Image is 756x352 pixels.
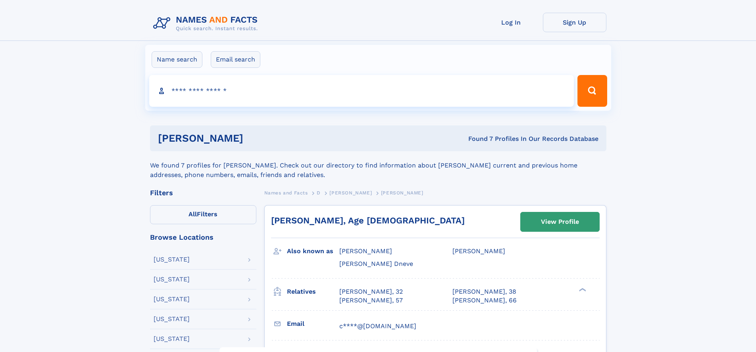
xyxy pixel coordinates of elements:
[152,51,202,68] label: Name search
[317,188,321,198] a: D
[189,210,197,218] span: All
[317,190,321,196] span: D
[521,212,599,231] a: View Profile
[543,13,606,32] a: Sign Up
[339,247,392,255] span: [PERSON_NAME]
[154,256,190,263] div: [US_STATE]
[339,296,403,305] a: [PERSON_NAME], 57
[271,215,465,225] a: [PERSON_NAME], Age [DEMOGRAPHIC_DATA]
[154,276,190,283] div: [US_STATE]
[577,75,607,107] button: Search Button
[339,260,413,267] span: [PERSON_NAME] Dneve
[452,247,505,255] span: [PERSON_NAME]
[150,205,256,224] label: Filters
[329,190,372,196] span: [PERSON_NAME]
[154,296,190,302] div: [US_STATE]
[577,287,587,292] div: ❯
[211,51,260,68] label: Email search
[150,189,256,196] div: Filters
[541,213,579,231] div: View Profile
[150,234,256,241] div: Browse Locations
[158,133,356,143] h1: [PERSON_NAME]
[264,188,308,198] a: Names and Facts
[381,190,423,196] span: [PERSON_NAME]
[339,287,403,296] a: [PERSON_NAME], 32
[154,336,190,342] div: [US_STATE]
[329,188,372,198] a: [PERSON_NAME]
[149,75,574,107] input: search input
[452,287,516,296] a: [PERSON_NAME], 38
[479,13,543,32] a: Log In
[154,316,190,322] div: [US_STATE]
[452,296,517,305] a: [PERSON_NAME], 66
[287,285,339,298] h3: Relatives
[287,317,339,331] h3: Email
[150,13,264,34] img: Logo Names and Facts
[287,244,339,258] h3: Also known as
[356,135,598,143] div: Found 7 Profiles In Our Records Database
[150,151,606,180] div: We found 7 profiles for [PERSON_NAME]. Check out our directory to find information about [PERSON_...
